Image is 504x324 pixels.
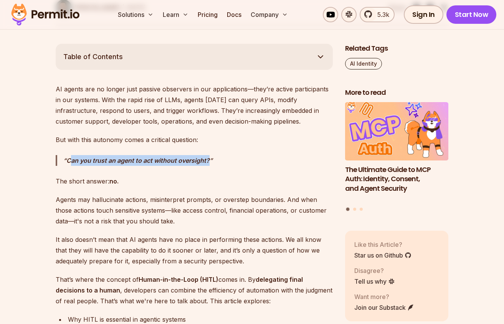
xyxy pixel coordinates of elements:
p: Agents may hallucinate actions, misinterpret prompts, or overstep boundaries. And when those acti... [56,194,333,226]
button: Go to slide 3 [360,208,363,211]
strong: no. [109,177,119,185]
a: Join our Substack [354,303,414,312]
a: Tell us why [354,277,395,286]
button: Go to slide 1 [346,208,350,211]
a: 5.3k [360,7,395,22]
button: Solutions [115,7,157,22]
p: It also doesn’t mean that AI agents have no place in performing these actions. We all know that t... [56,234,333,266]
button: Table of Contents [56,44,333,70]
h2: More to read [345,88,449,98]
p: The short answer: [56,176,333,187]
strong: Human-in-the-Loop (HITL) [139,276,218,283]
button: Learn [160,7,192,22]
strong: delegating final decisions to a human [56,276,303,294]
div: Posts [345,102,449,212]
p: AI agents are no longer just passive observers in our applications—they’re active participants in... [56,84,333,127]
p: But with this autonomy comes a critical question: [56,134,333,145]
p: Like this Article? [354,240,411,249]
strong: Can you trust an agent to act without oversight? [66,157,210,164]
a: Pricing [195,7,221,22]
span: Table of Contents [63,51,123,62]
img: The Ultimate Guide to MCP Auth: Identity, Consent, and Agent Security [345,102,449,160]
p: That’s where the concept of comes in. By , developers can combine the efficiency of automation wi... [56,274,333,306]
a: Sign In [404,5,443,24]
span: 5.3k [373,10,389,19]
a: The Ultimate Guide to MCP Auth: Identity, Consent, and Agent SecurityThe Ultimate Guide to MCP Au... [345,102,449,203]
p: Disagree? [354,266,395,275]
h3: The Ultimate Guide to MCP Auth: Identity, Consent, and Agent Security [345,165,449,193]
button: Go to slide 2 [353,208,356,211]
a: Star us on Github [354,251,411,260]
a: Docs [224,7,245,22]
img: Permit logo [8,2,83,28]
button: Company [248,7,291,22]
h2: Related Tags [345,44,449,53]
li: 1 of 3 [345,102,449,203]
p: Want more? [354,292,414,301]
a: AI Identity [345,58,382,69]
a: Start Now [446,5,497,24]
